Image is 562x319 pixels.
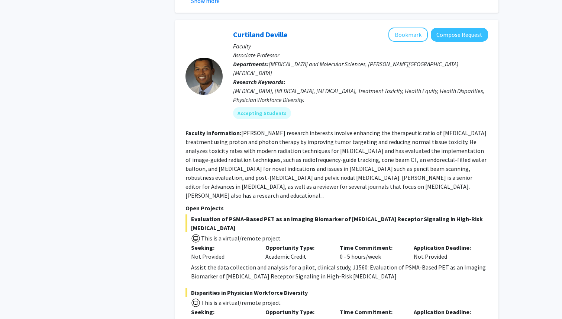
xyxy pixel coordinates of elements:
span: Disparities in Physician Workforce Diversity [185,288,488,297]
a: Curtiland Deville [233,30,288,39]
fg-read-more: [PERSON_NAME] research interests involve enhancing the therapeutic ratio of [MEDICAL_DATA] treatm... [185,129,487,199]
p: Application Deadline: [414,307,477,316]
div: Academic Credit [260,243,334,261]
div: Not Provided [408,243,482,261]
div: [MEDICAL_DATA], [MEDICAL_DATA], [MEDICAL_DATA], Treatment Toxicity, Health Equity, Health Dispari... [233,86,488,104]
b: Faculty Information: [185,129,241,137]
span: This is a virtual/remote project [200,299,281,306]
mat-chip: Accepting Students [233,107,291,119]
b: Departments: [233,60,269,68]
span: Evaluation of PSMA-Based PET as an Imaging Biomarker of [MEDICAL_DATA] Receptor Signaling in High... [185,214,488,232]
span: This is a virtual/remote project [200,235,281,242]
iframe: Chat [6,285,32,313]
button: Add Curtiland Deville to Bookmarks [388,28,428,42]
p: Faculty [233,42,488,51]
p: Seeking: [191,307,254,316]
div: Not Provided [191,252,254,261]
p: Associate Professor [233,51,488,60]
button: Compose Request to Curtiland Deville [431,28,488,42]
b: Research Keywords: [233,78,285,86]
p: Time Commitment: [340,243,403,252]
p: Time Commitment: [340,307,403,316]
div: Assist the data collection and analysis for a pilot, clinical study, J1560: Evaluation of PSMA-Ba... [191,263,488,281]
p: Application Deadline: [414,243,477,252]
div: 0 - 5 hours/week [334,243,408,261]
span: [MEDICAL_DATA] and Molecular Sciences, [PERSON_NAME][GEOGRAPHIC_DATA][MEDICAL_DATA] [233,60,458,77]
p: Opportunity Type: [265,307,329,316]
p: Seeking: [191,243,254,252]
p: Open Projects [185,204,488,213]
p: Opportunity Type: [265,243,329,252]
